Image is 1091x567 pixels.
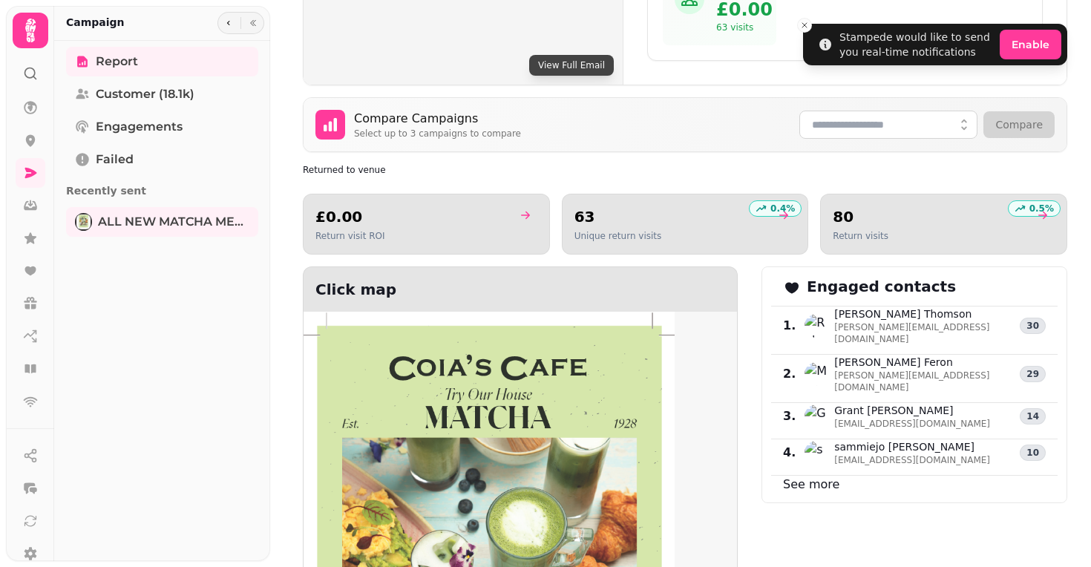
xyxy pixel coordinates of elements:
h3: Compare Campaigns [354,110,521,128]
img: ALL NEW MATCHA MENU [76,214,91,229]
span: 4 . [783,444,796,462]
span: 2 . [783,365,796,383]
div: 30 [1020,318,1046,334]
div: 14 [1020,408,1046,425]
span: [PERSON_NAME] Thomson [834,307,1011,321]
span: Report [96,53,138,71]
div: 10 [1020,445,1046,461]
span: 1 . [783,317,796,335]
a: Report [66,47,258,76]
button: Enable [1000,30,1061,59]
h2: 63 [574,206,662,227]
span: Engagements [96,118,183,136]
span: Customer (18.1k) [96,85,194,103]
button: Close toast [797,18,812,33]
h2: 80 [833,206,888,227]
a: Engagements [66,112,258,142]
a: Failed [66,145,258,174]
p: Unique return visits [574,230,662,242]
a: goto [1026,206,1055,224]
a: Customer (18.1k) [66,79,258,109]
span: visits [730,22,753,33]
img: Grant Rennie [805,404,828,428]
p: 0.4 % [770,203,795,214]
a: goto [767,206,796,224]
p: 0.5 % [1029,203,1054,214]
span: 3 . [783,407,796,425]
h2: Campaign [66,15,125,30]
h2: Recipients who visited your venue after receiving the campaign [303,164,588,176]
button: Compare [983,111,1055,138]
img: sammiejo miller [805,441,828,465]
span: [PERSON_NAME] Feron [834,355,1011,370]
nav: Tabs [54,41,270,561]
span: sammiejo [PERSON_NAME] [834,439,990,454]
span: Grant [PERSON_NAME] [834,403,990,418]
p: Recently sent [66,177,258,204]
span: [PERSON_NAME][EMAIL_ADDRESS][DOMAIN_NAME] [834,321,1011,345]
a: ALL NEW MATCHA MENUALL NEW MATCHA MENU [66,207,258,237]
p: Return visit ROI [315,230,385,242]
span: Failed [96,151,134,168]
span: [PERSON_NAME][EMAIL_ADDRESS][DOMAIN_NAME] [834,370,1011,393]
div: Stampede would like to send you real-time notifications [839,30,994,59]
button: View Full Email [529,55,614,76]
div: 29 [1020,366,1046,382]
span: 63 [716,22,727,33]
h2: Engaged contacts [783,276,956,297]
img: Robert Thomson [805,314,828,338]
span: ALL NEW MATCHA MENU [98,213,249,231]
p: Select up to 3 campaigns to compare [354,128,521,140]
a: See more [783,477,839,491]
span: Compare [995,119,1043,131]
img: Margo Feron [805,362,828,386]
span: [EMAIL_ADDRESS][DOMAIN_NAME] [834,418,990,430]
p: Return visits [833,230,888,242]
span: [EMAIL_ADDRESS][DOMAIN_NAME] [834,454,990,466]
h2: Click map [304,267,589,312]
h2: £0.00 [315,206,385,227]
a: goto [509,206,537,224]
